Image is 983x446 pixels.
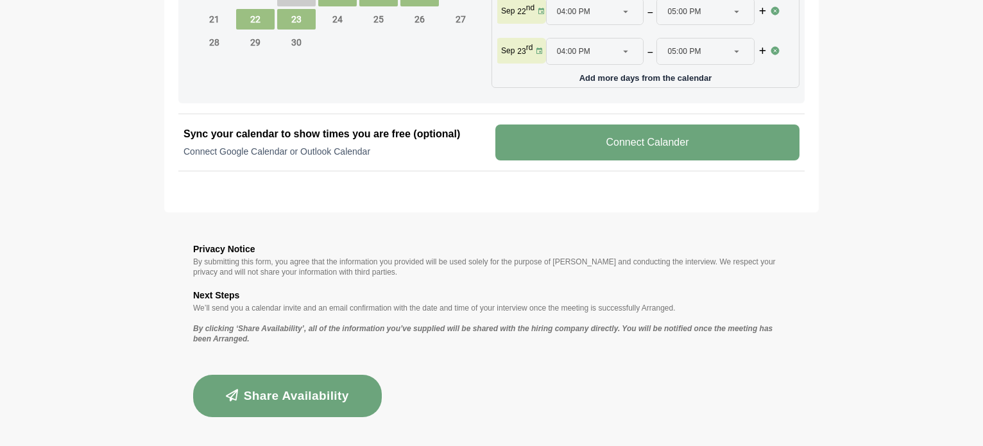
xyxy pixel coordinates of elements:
[501,46,515,56] p: Sep
[193,375,382,417] button: Share Availability
[526,43,533,52] sup: rd
[193,287,790,303] h3: Next Steps
[497,69,794,82] p: Add more days from the calendar
[236,9,275,30] span: Monday, September 22, 2025
[193,323,790,344] p: By clicking ‘Share Availability’, all of the information you’ve supplied will be shared with the ...
[501,6,515,16] p: Sep
[517,7,526,16] strong: 22
[184,126,488,142] h2: Sync your calendar to show times you are free (optional)
[193,303,790,313] p: We’ll send you a calendar invite and an email confirmation with the date and time of your intervi...
[495,124,799,160] v-button: Connect Calander
[400,9,439,30] span: Friday, September 26, 2025
[517,47,526,56] strong: 23
[318,9,357,30] span: Wednesday, September 24, 2025
[557,39,590,64] span: 04:00 PM
[195,32,234,53] span: Sunday, September 28, 2025
[667,39,701,64] span: 05:00 PM
[526,3,534,12] sup: nd
[359,9,398,30] span: Thursday, September 25, 2025
[184,145,488,158] p: Connect Google Calendar or Outlook Calendar
[441,9,480,30] span: Saturday, September 27, 2025
[193,241,790,257] h3: Privacy Notice
[195,9,234,30] span: Sunday, September 21, 2025
[277,9,316,30] span: Tuesday, September 23, 2025
[193,257,790,277] p: By submitting this form, you agree that the information you provided will be used solely for the ...
[277,32,316,53] span: Tuesday, September 30, 2025
[236,32,275,53] span: Monday, September 29, 2025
